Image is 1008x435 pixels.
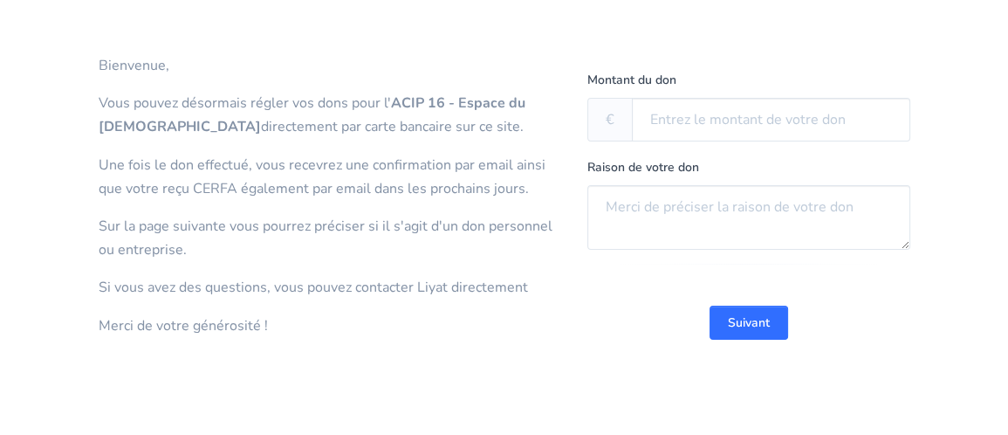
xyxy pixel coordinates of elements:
[99,215,561,262] p: Sur la page suivante vous pourrez préciser si il s'agit d'un don personnel ou entreprise.
[99,92,561,139] p: Vous pouvez désormais régler vos dons pour l' directement par carte bancaire sur ce site.
[587,70,676,91] label: Montant du don
[99,276,561,300] p: Si vous avez des questions, vous pouvez contacter Liyat directement
[632,98,910,142] input: Entrez le montant de votre don
[99,314,561,338] p: Merci de votre générosité !
[710,306,788,340] button: Suivant
[99,154,561,201] p: Une fois le don effectué, vous recevrez une confirmation par email ainsi que votre reçu CERFA éga...
[99,54,561,78] p: Bienvenue,
[587,157,699,178] label: Raison de votre don
[587,98,633,142] span: €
